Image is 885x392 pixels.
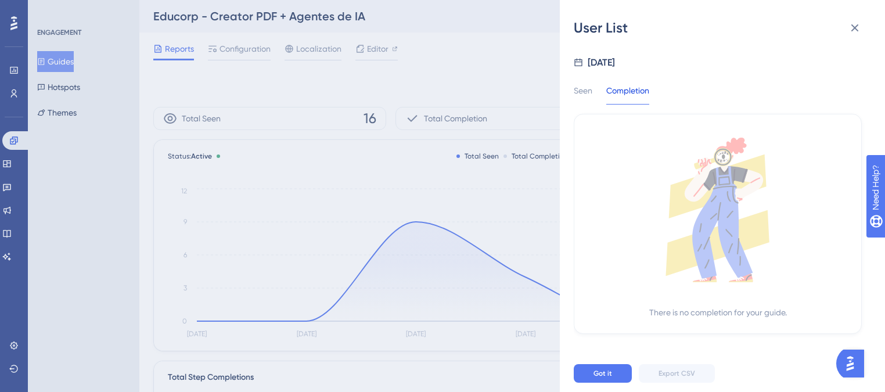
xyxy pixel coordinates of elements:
[836,346,871,381] iframe: UserGuiding AI Assistant Launcher
[588,56,615,70] div: [DATE]
[574,84,592,105] div: Seen
[606,84,649,105] div: Completion
[649,305,787,319] div: There is no completion for your guide.
[639,364,715,383] button: Export CSV
[659,369,695,378] span: Export CSV
[574,364,632,383] button: Got it
[593,369,612,378] span: Got it
[574,19,871,37] div: User List
[27,3,73,17] span: Need Help?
